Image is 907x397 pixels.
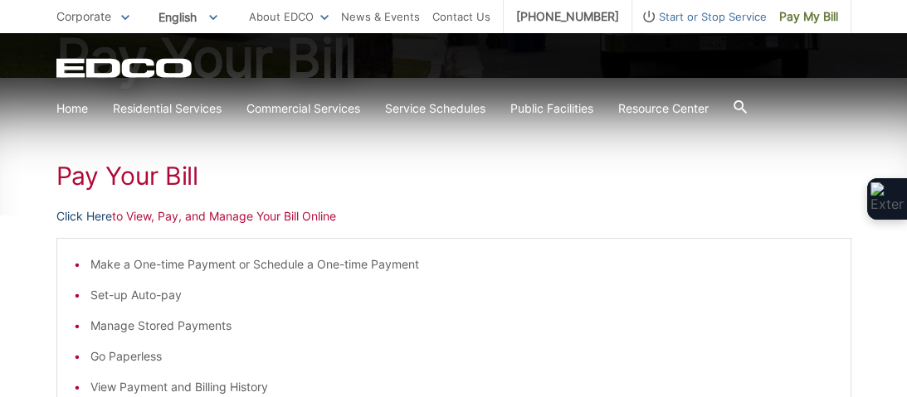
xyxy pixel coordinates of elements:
[90,255,834,274] li: Make a One-time Payment or Schedule a One-time Payment
[618,99,709,118] a: Resource Center
[56,9,111,23] span: Corporate
[249,7,329,26] a: About EDCO
[56,58,194,78] a: EDCD logo. Return to the homepage.
[779,7,838,26] span: Pay My Bill
[385,99,485,118] a: Service Schedules
[90,347,834,366] li: Go Paperless
[432,7,490,26] a: Contact Us
[90,378,834,396] li: View Payment and Billing History
[341,7,420,26] a: News & Events
[510,99,593,118] a: Public Facilities
[146,3,230,31] span: English
[246,99,360,118] a: Commercial Services
[56,207,851,225] p: to View, Pay, and Manage Your Bill Online
[56,207,112,225] a: Click Here
[90,317,834,335] li: Manage Stored Payments
[56,99,88,118] a: Home
[90,286,834,304] li: Set-up Auto-pay
[870,182,904,215] img: Extension Icon
[113,99,222,118] a: Residential Services
[56,161,851,191] h1: Pay Your Bill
